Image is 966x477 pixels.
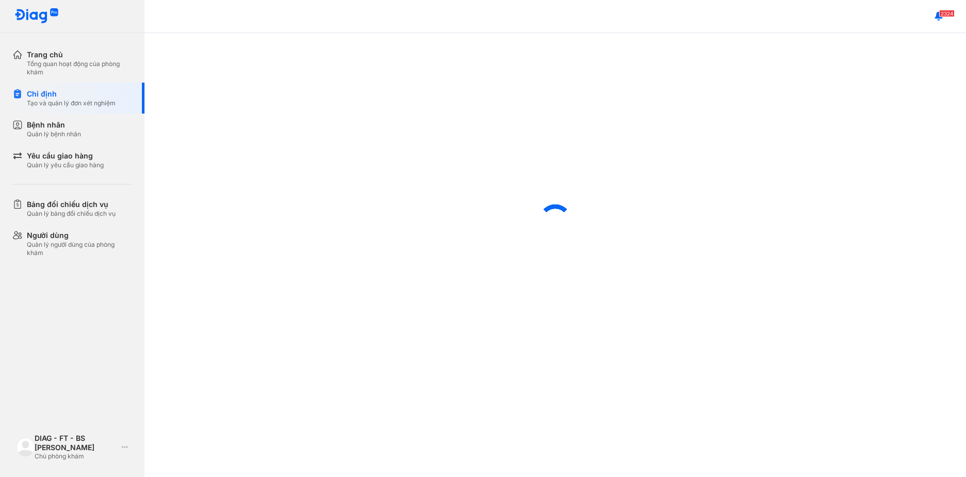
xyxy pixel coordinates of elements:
[27,161,104,169] div: Quản lý yêu cầu giao hàng
[939,10,955,17] span: 2324
[27,89,116,99] div: Chỉ định
[27,60,132,76] div: Tổng quan hoạt động của phòng khám
[27,241,132,257] div: Quản lý người dùng của phòng khám
[27,130,81,138] div: Quản lý bệnh nhân
[14,8,59,24] img: logo
[27,199,116,210] div: Bảng đối chiếu dịch vụ
[27,230,132,241] div: Người dùng
[17,438,35,456] img: logo
[27,210,116,218] div: Quản lý bảng đối chiếu dịch vụ
[27,50,132,60] div: Trang chủ
[27,99,116,107] div: Tạo và quản lý đơn xét nghiệm
[27,151,104,161] div: Yêu cầu giao hàng
[27,120,81,130] div: Bệnh nhân
[35,434,118,452] div: DIAG - FT - BS [PERSON_NAME]
[35,452,118,460] div: Chủ phòng khám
